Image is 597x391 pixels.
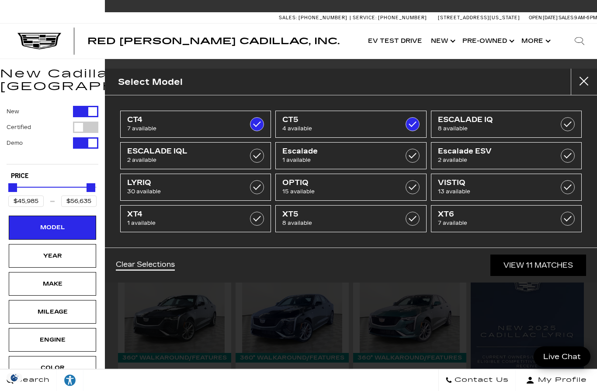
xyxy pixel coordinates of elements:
div: Mileage [31,307,74,317]
a: ESCALADE IQ8 available [431,111,582,138]
span: Contact Us [452,374,509,386]
span: VISTIQ [438,178,554,187]
span: 1 available [282,156,399,164]
span: OPTIQ [282,178,399,187]
div: MakeMake [9,272,96,296]
h5: Price [11,172,94,180]
img: Cadillac Dark Logo with Cadillac White Text [17,33,61,49]
a: ESCALADE IQL2 available [120,142,271,169]
span: 7 available [127,124,243,133]
div: Price [8,180,97,207]
div: Year [31,251,74,261]
button: More [517,24,553,59]
div: Maximum Price [87,183,95,192]
a: Contact Us [438,369,516,391]
a: VISTIQ13 available [431,174,582,201]
a: XT41 available [120,205,271,232]
a: Sales: [PHONE_NUMBER] [279,15,350,20]
span: 2 available [127,156,243,164]
span: 4 available [282,124,399,133]
label: Certified [7,123,31,132]
div: Search [562,24,597,59]
span: 7 available [438,219,554,227]
label: Demo [7,139,23,147]
h2: Select Model [118,75,183,89]
span: ESCALADE IQ [438,115,554,124]
span: 1 available [127,219,243,227]
span: Escalade ESV [438,147,554,156]
a: CT54 available [275,111,426,138]
span: Sales: [559,15,574,21]
a: Service: [PHONE_NUMBER] [350,15,429,20]
button: Open user profile menu [516,369,597,391]
span: 9 AM-6 PM [574,15,597,21]
div: EngineEngine [9,328,96,352]
span: XT5 [282,210,399,219]
img: Opt-Out Icon [4,373,24,382]
a: Explore your accessibility options [57,369,83,391]
section: Click to Open Cookie Consent Modal [4,373,24,382]
a: Escalade1 available [275,142,426,169]
input: Maximum [61,195,97,207]
span: Sales: [279,15,297,21]
span: Live Chat [539,352,585,362]
a: XT67 available [431,205,582,232]
a: View 11 Matches [490,255,586,276]
a: EV Test Drive [364,24,427,59]
span: 13 available [438,187,554,196]
span: Service: [353,15,377,21]
div: Explore your accessibility options [57,374,83,387]
div: Minimum Price [8,183,17,192]
div: ModelModel [9,216,96,239]
a: Escalade ESV2 available [431,142,582,169]
span: Open [DATE] [529,15,558,21]
div: ColorColor [9,356,96,380]
a: Red [PERSON_NAME] Cadillac, Inc. [87,37,340,45]
span: 30 available [127,187,243,196]
a: Pre-Owned [458,24,517,59]
span: XT6 [438,210,554,219]
a: New [427,24,458,59]
span: XT4 [127,210,243,219]
span: 8 available [282,219,399,227]
div: YearYear [9,244,96,268]
span: LYRIQ [127,178,243,187]
label: New [7,107,19,116]
span: Red [PERSON_NAME] Cadillac, Inc. [87,36,340,46]
span: 15 available [282,187,399,196]
a: CT47 available [120,111,271,138]
input: Minimum [8,195,44,207]
span: 2 available [438,156,554,164]
a: [STREET_ADDRESS][US_STATE] [438,15,520,21]
span: My Profile [535,374,587,386]
a: XT58 available [275,205,426,232]
span: [PHONE_NUMBER] [378,15,427,21]
a: Live Chat [534,346,590,367]
a: OPTIQ15 available [275,174,426,201]
div: Model [31,223,74,232]
a: LYRIQ30 available [120,174,271,201]
div: Filter by Vehicle Type [7,106,98,164]
div: Make [31,279,74,289]
div: MileageMileage [9,300,96,324]
a: Clear Selections [116,260,175,271]
div: Engine [31,335,74,345]
button: close [571,69,597,95]
span: 8 available [438,124,554,133]
span: [PHONE_NUMBER] [298,15,347,21]
span: Escalade [282,147,399,156]
span: Search [14,374,50,386]
span: CT5 [282,115,399,124]
span: CT4 [127,115,243,124]
div: Color [31,363,74,373]
span: ESCALADE IQL [127,147,243,156]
